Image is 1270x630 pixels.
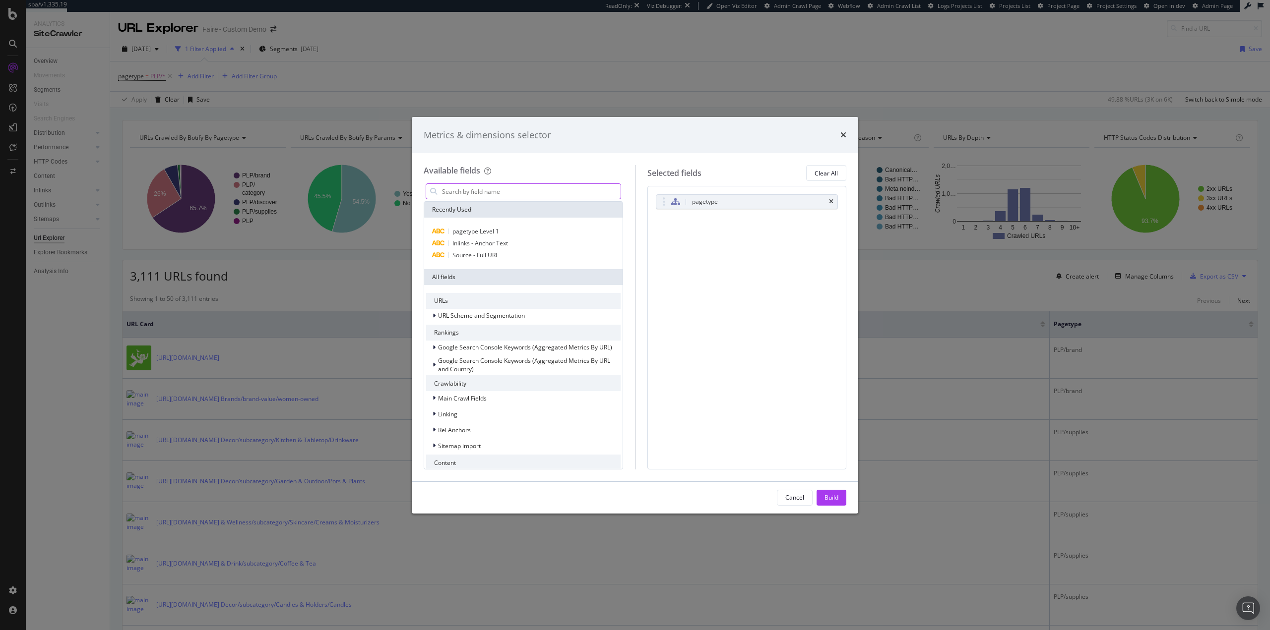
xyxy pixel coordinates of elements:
[806,165,846,181] button: Clear All
[412,117,858,514] div: modal
[829,199,833,205] div: times
[692,197,718,207] div: pagetype
[452,239,508,247] span: Inlinks - Anchor Text
[424,202,623,218] div: Recently Used
[647,168,701,179] div: Selected fields
[426,455,621,470] div: Content
[438,311,525,320] span: URL Scheme and Segmentation
[840,129,846,142] div: times
[656,194,838,209] div: pagetypetimes
[424,165,480,176] div: Available fields
[424,129,551,142] div: Metrics & dimensions selector
[438,343,612,351] span: Google Search Console Keywords (Aggregated Metrics By URL)
[424,269,623,285] div: All fields
[438,426,471,434] span: Rel Anchors
[815,169,838,177] div: Clear All
[777,490,813,506] button: Cancel
[825,493,838,502] div: Build
[452,227,499,235] span: pagetype Level 1
[426,325,621,341] div: Rankings
[817,490,846,506] button: Build
[438,410,457,418] span: Linking
[1236,596,1260,620] div: Open Intercom Messenger
[785,493,804,502] div: Cancel
[441,184,621,199] input: Search by field name
[426,293,621,309] div: URLs
[438,394,487,402] span: Main Crawl Fields
[438,356,610,373] span: Google Search Console Keywords (Aggregated Metrics By URL and Country)
[438,442,481,450] span: Sitemap import
[452,251,499,259] span: Source - Full URL
[426,375,621,391] div: Crawlability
